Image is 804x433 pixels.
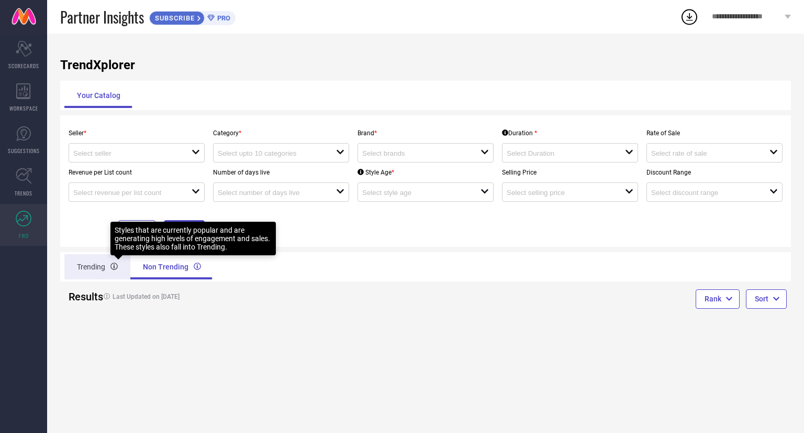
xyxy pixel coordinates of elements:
[696,289,740,308] button: Rank
[680,7,699,26] div: Open download list
[502,129,537,137] div: Duration
[64,254,130,279] div: Trending
[149,8,236,25] a: SUBSCRIBEPRO
[19,232,29,240] span: FWD
[15,189,32,197] span: TRENDS
[9,104,38,112] span: WORKSPACE
[60,6,144,28] span: Partner Insights
[507,149,613,157] input: Select Duration
[130,254,214,279] div: Non Trending
[115,226,272,251] div: Styles that are currently popular and are generating high levels of engagement and sales. These s...
[8,147,40,155] span: SUGGESTIONS
[502,169,638,176] p: Selling Price
[362,189,468,197] input: Select style age
[213,129,349,137] p: Category
[164,220,205,239] button: Search
[646,129,783,137] p: Rate of Sale
[215,14,230,22] span: PRO
[73,149,180,157] input: Select seller
[362,149,468,157] input: Select brands
[64,83,133,108] div: Your Catalog
[746,289,787,308] button: Sort
[651,189,757,197] input: Select discount range
[98,293,387,300] h4: Last Updated on [DATE]
[69,169,205,176] p: Revenue per List count
[651,149,757,157] input: Select rate of sale
[218,149,324,157] input: Select upto 10 categories
[8,62,39,70] span: SCORECARDS
[213,169,349,176] p: Number of days live
[646,169,783,176] p: Discount Range
[118,220,155,239] button: Reset
[60,58,791,72] h1: TrendXplorer
[358,129,494,137] p: Brand
[358,169,394,176] div: Style Age
[218,189,324,197] input: Select number of days live
[73,189,180,197] input: Select revenue per list count
[150,14,197,22] span: SUBSCRIBE
[507,189,613,197] input: Select selling price
[69,290,90,303] h2: Results
[69,129,205,137] p: Seller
